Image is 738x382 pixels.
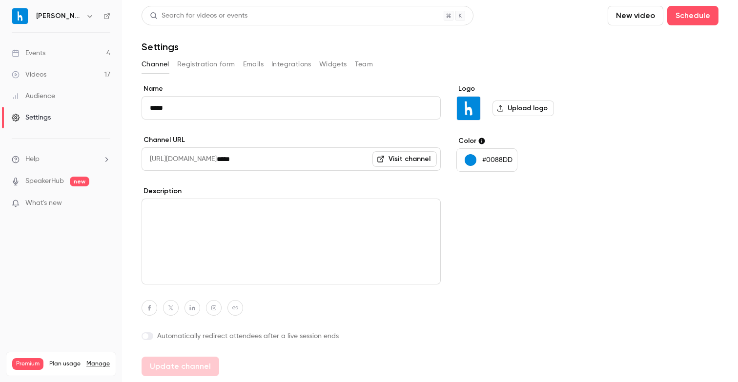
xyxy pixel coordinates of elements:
[492,101,554,116] label: Upload logo
[456,148,517,172] button: #0088DD
[12,91,55,101] div: Audience
[142,147,217,171] span: [URL][DOMAIN_NAME]
[457,97,480,120] img: Harri
[150,11,247,21] div: Search for videos or events
[482,155,512,165] p: #0088DD
[372,151,437,167] a: Visit channel
[456,84,606,121] section: Logo
[12,154,110,164] li: help-dropdown-opener
[142,331,441,341] label: Automatically redirect attendees after a live session ends
[142,135,441,145] label: Channel URL
[12,48,45,58] div: Events
[177,57,235,72] button: Registration form
[12,113,51,122] div: Settings
[36,11,82,21] h6: [PERSON_NAME]
[86,360,110,368] a: Manage
[142,84,441,94] label: Name
[25,198,62,208] span: What's new
[25,176,64,186] a: SpeakerHub
[49,360,81,368] span: Plan usage
[12,358,43,370] span: Premium
[667,6,718,25] button: Schedule
[271,57,311,72] button: Integrations
[355,57,373,72] button: Team
[142,57,169,72] button: Channel
[12,70,46,80] div: Videos
[456,84,606,94] label: Logo
[70,177,89,186] span: new
[142,186,441,196] label: Description
[456,136,606,146] label: Color
[142,41,179,53] h1: Settings
[243,57,264,72] button: Emails
[319,57,347,72] button: Widgets
[25,154,40,164] span: Help
[608,6,663,25] button: New video
[12,8,28,24] img: Harri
